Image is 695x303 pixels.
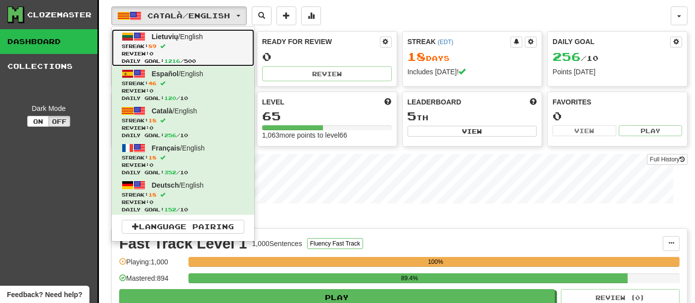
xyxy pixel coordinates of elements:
span: 18 [148,154,156,160]
button: Play [619,125,682,136]
a: Català/EnglishStreak:18 Review:0Daily Goal:256/10 [112,103,254,141]
span: Daily Goal: / 10 [122,206,244,213]
span: Streak: [122,43,244,50]
span: Streak: [122,191,244,199]
button: Search sentences [252,6,272,25]
span: Català / English [148,11,231,20]
span: Review: 0 [122,50,244,57]
div: 65 [262,110,392,122]
span: 120 [164,95,176,101]
span: Lietuvių [152,33,179,41]
span: / English [152,181,204,189]
span: / English [152,70,203,78]
div: 0 [553,110,682,122]
span: / English [152,33,203,41]
span: This week in points, UTC [530,97,537,107]
div: Daily Goal [553,37,670,48]
div: Mastered: 894 [119,273,184,290]
div: Favorites [553,97,682,107]
a: Language Pairing [122,220,244,234]
span: Level [262,97,284,107]
span: Daily Goal: / 500 [122,57,244,65]
span: Daily Goal: / 10 [122,169,244,176]
span: Review: 0 [122,124,244,132]
div: Includes [DATE]! [408,67,537,77]
div: 0 [262,50,392,63]
div: Ready for Review [262,37,380,47]
div: 100% [191,257,680,267]
span: Review: 0 [122,199,244,206]
div: Day s [408,50,537,63]
div: Fast Track Level 1 [119,236,247,251]
span: Deutsch [152,181,179,189]
button: View [408,126,537,137]
span: 256 [553,50,581,63]
div: th [408,110,537,123]
span: Français [152,144,181,152]
span: Score more points to level up [385,97,392,107]
button: View [553,125,616,136]
a: Lietuvių/EnglishStreak:89 Review:0Daily Goal:1216/500 [112,29,254,66]
button: Add sentence to collection [277,6,296,25]
span: / English [152,144,205,152]
span: 18 [148,117,156,123]
span: 5 [408,109,417,123]
a: Français/EnglishStreak:18 Review:0Daily Goal:352/10 [112,141,254,178]
div: Playing: 1,000 [119,257,184,273]
span: 46 [148,80,156,86]
span: Daily Goal: / 10 [122,132,244,139]
button: Fluency Fast Track [307,238,363,249]
span: 1216 [164,58,180,64]
p: In Progress [111,213,688,223]
span: 89 [148,43,156,49]
a: Español/EnglishStreak:46 Review:0Daily Goal:120/10 [112,66,254,103]
span: Review: 0 [122,87,244,95]
div: Dark Mode [7,103,90,113]
span: Català [152,107,173,115]
button: More stats [301,6,321,25]
span: Español [152,70,179,78]
div: Streak [408,37,511,47]
button: Off [48,116,70,127]
a: Full History [647,154,688,165]
button: On [27,116,49,127]
div: 1,063 more points to level 66 [262,130,392,140]
button: Català/English [111,6,247,25]
button: Review [262,66,392,81]
span: 18 [408,50,426,63]
span: Streak: [122,154,244,161]
div: 89.4% [191,273,627,283]
span: Leaderboard [408,97,462,107]
span: / 10 [553,54,599,62]
div: 1,000 Sentences [252,239,302,249]
span: 352 [164,169,176,175]
a: Deutsch/EnglishStreak:18 Review:0Daily Goal:152/10 [112,178,254,215]
a: (EDT) [438,39,454,46]
span: Daily Goal: / 10 [122,95,244,102]
span: 152 [164,206,176,212]
div: Clozemaster [27,10,92,20]
span: Streak: [122,117,244,124]
span: Streak: [122,80,244,87]
span: Open feedback widget [7,290,82,300]
div: Points [DATE] [553,67,682,77]
span: 18 [148,192,156,198]
span: / English [152,107,197,115]
span: 256 [164,132,176,138]
span: Review: 0 [122,161,244,169]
